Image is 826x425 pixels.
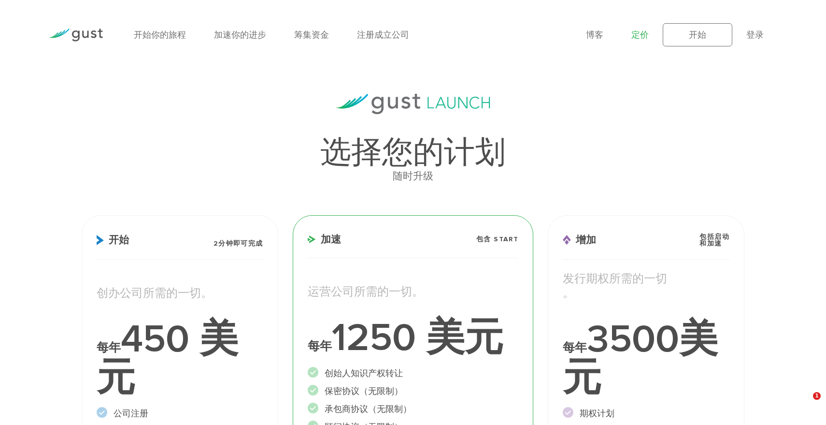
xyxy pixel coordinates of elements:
a: 注册成立公司 [357,30,409,40]
font: 每年 [563,340,587,355]
font: 和加速 [699,239,722,248]
font: 2分钟 [214,239,233,248]
font: 。 [563,286,574,300]
font: 保密协议（无限制） [325,386,403,396]
img: gust-launch-logos.svg [336,94,490,114]
a: 定价 [631,30,649,40]
a: 登录 [746,30,764,40]
font: 创始人知识产权转让 [325,368,403,379]
a: 博客 [586,30,603,40]
font: 随时升级 [393,170,433,182]
font: 所需的一切。 [143,286,213,300]
font: 承包商协议（无限制） [325,404,412,414]
font: 发行期权所需的一切 [563,272,667,286]
font: 1 [815,393,819,399]
font: 开始 [689,30,706,40]
font: 每年 [308,339,332,353]
font: 开始 [109,234,129,246]
a: 加速你的进步 [214,30,266,40]
a: 开始你的旅程 [134,30,186,40]
img: 加速图标 [308,235,316,243]
img: 阵风标志 [49,29,103,42]
font: 3500美元 [563,316,718,401]
font: 即可完成 [233,239,263,248]
font: 运营公司 [308,285,354,299]
font: 期权计划 [580,409,614,419]
font: 加速 [321,234,341,246]
a: 开始 [663,23,732,46]
font: 包含 START [476,235,518,243]
font: 包括启动 [699,233,729,241]
font: 创办公司 [97,286,143,300]
img: 开始图标 X2 [97,235,104,245]
a: 筹集资金 [294,30,329,40]
font: 所需的一切。 [354,285,424,299]
font: 公司注册 [114,409,148,419]
font: 每年 [97,340,121,355]
font: 450 美元 [97,316,238,401]
font: 增加 [576,234,596,246]
iframe: 对讲机实时聊天 [793,392,816,415]
img: 升起图标 [563,235,571,245]
font: 1250 美元 [332,315,503,361]
font: 选择您的计划 [320,134,506,171]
